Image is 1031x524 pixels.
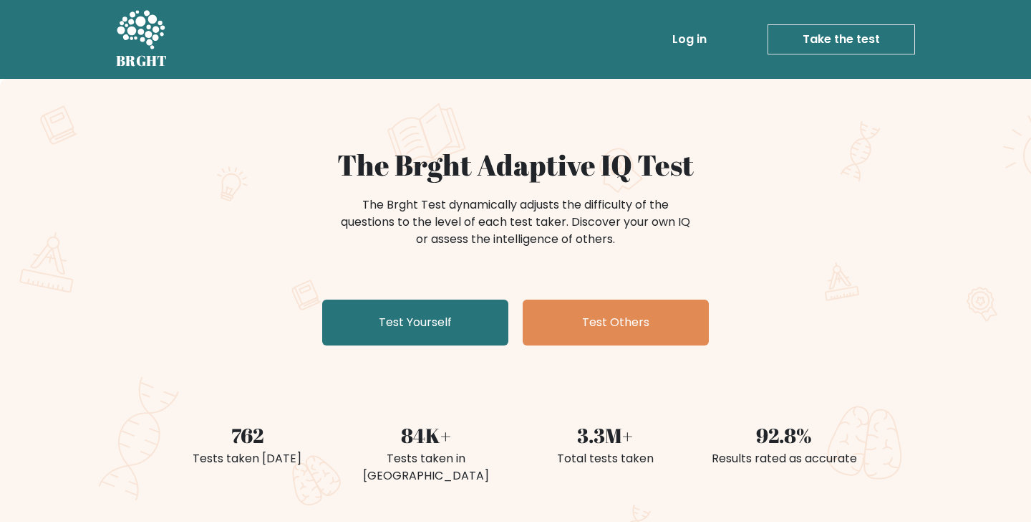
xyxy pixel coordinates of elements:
a: BRGHT [116,6,168,73]
div: 762 [166,420,328,450]
h5: BRGHT [116,52,168,70]
h1: The Brght Adaptive IQ Test [166,148,865,182]
div: Tests taken [DATE] [166,450,328,467]
div: Total tests taken [524,450,686,467]
div: Results rated as accurate [703,450,865,467]
a: Log in [667,25,712,54]
div: The Brght Test dynamically adjusts the difficulty of the questions to the level of each test take... [337,196,694,248]
a: Test Yourself [322,300,508,346]
a: Take the test [768,24,915,54]
div: 84K+ [345,420,507,450]
div: 3.3M+ [524,420,686,450]
div: 92.8% [703,420,865,450]
div: Tests taken in [GEOGRAPHIC_DATA] [345,450,507,485]
a: Test Others [523,300,709,346]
